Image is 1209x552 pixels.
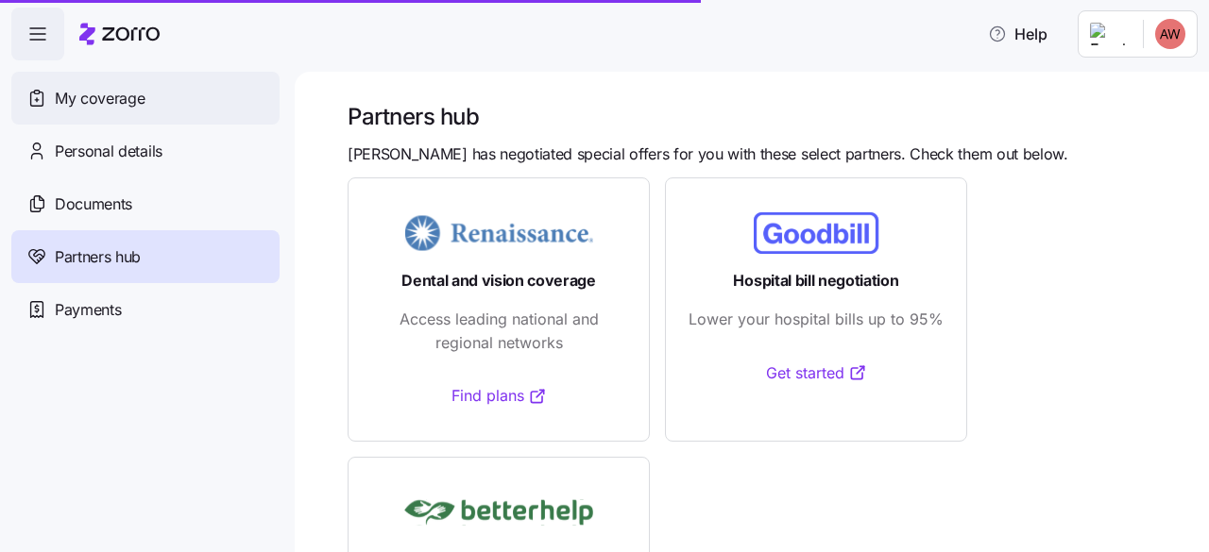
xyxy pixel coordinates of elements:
[11,72,280,125] a: My coverage
[55,140,162,163] span: Personal details
[451,384,547,408] a: Find plans
[11,125,280,177] a: Personal details
[401,269,596,293] span: Dental and vision coverage
[55,87,145,110] span: My coverage
[348,102,1183,131] h1: Partners hub
[766,361,867,385] a: Get started
[689,308,944,331] span: Lower your hospital bills up to 95%
[348,142,1068,166] span: [PERSON_NAME] has negotiated special offers for you with these select partners. Check them out be...
[371,308,626,355] span: Access leading national and regional networks
[55,298,121,322] span: Payments
[11,283,280,336] a: Payments
[988,23,1047,45] span: Help
[55,245,141,269] span: Partners hub
[1090,23,1128,45] img: Employer logo
[1155,19,1185,49] img: becb8d93307ff6558feecab3c69d9480
[11,177,280,230] a: Documents
[11,230,280,283] a: Partners hub
[733,269,898,293] span: Hospital bill negotiation
[55,192,132,216] span: Documents
[973,15,1063,53] button: Help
